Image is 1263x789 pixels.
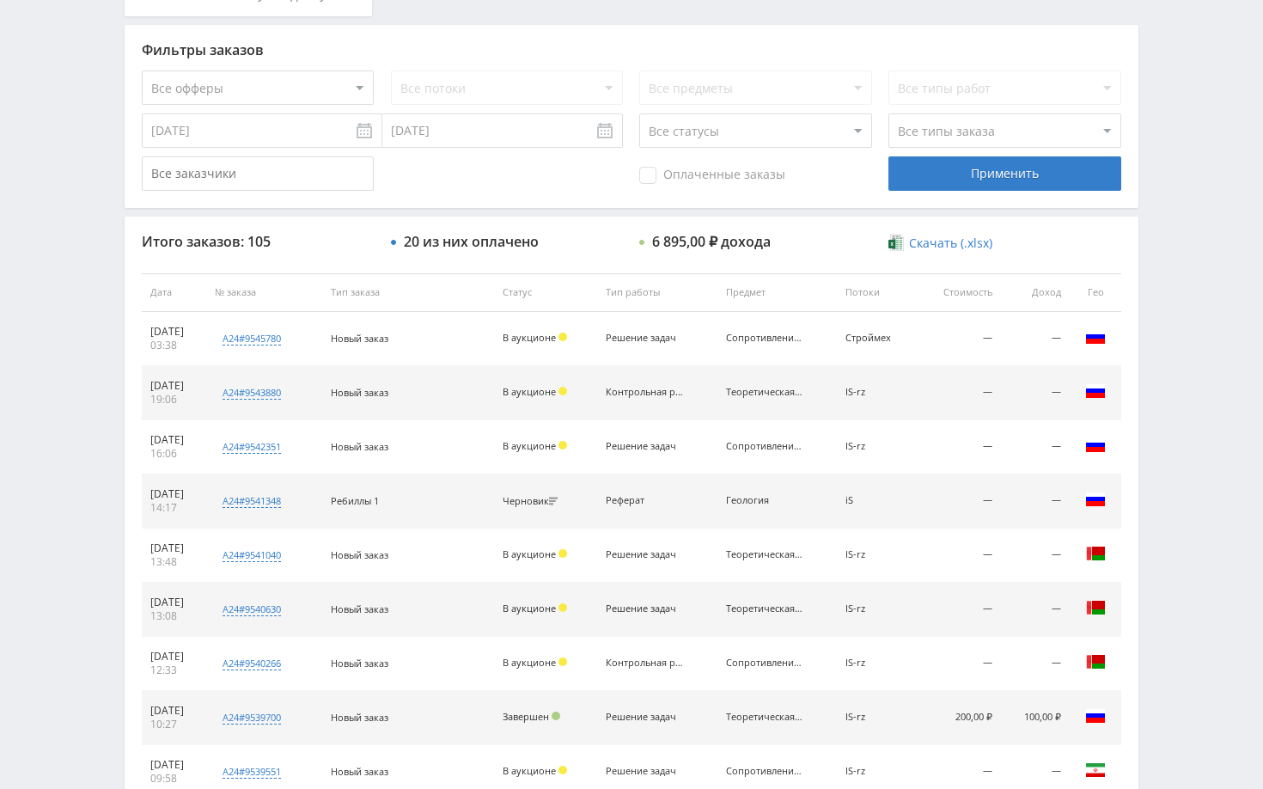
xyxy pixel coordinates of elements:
th: Статус [494,273,598,312]
td: — [917,637,1001,691]
th: Дата [142,273,206,312]
img: rus.png [1085,435,1106,456]
div: Сопротивление материалов [726,766,803,777]
th: Потоки [837,273,917,312]
div: 10:27 [150,718,198,731]
div: [DATE] [150,487,198,501]
div: Геология [726,495,803,506]
span: Холд [558,549,567,558]
div: a24#9541348 [223,494,281,508]
th: Тип заказа [322,273,494,312]
div: IS-rz [845,766,908,777]
span: Холд [558,387,567,395]
th: Стоимость [917,273,1001,312]
div: Контрольная работа [606,657,683,669]
span: Новый заказ [331,765,388,778]
div: Решение задач [606,712,683,723]
span: Холд [558,657,567,666]
div: Теоретическая механика [726,549,803,560]
div: a24#9539551 [223,765,281,779]
td: — [917,474,1001,529]
input: Все заказчики [142,156,374,191]
div: IS-rz [845,549,908,560]
span: Ребиллы 1 [331,494,379,507]
div: Сопротивление материалов [726,333,803,344]
div: 19:06 [150,393,198,407]
td: 100,00 ₽ [1001,691,1070,745]
span: Завершен [503,710,549,723]
div: [DATE] [150,433,198,447]
div: Реферат [606,495,683,506]
img: xlsx [888,234,903,251]
div: Теоретическая механика [726,387,803,398]
div: 09:58 [150,772,198,786]
div: a24#9540266 [223,657,281,670]
div: Строймех [845,333,908,344]
span: Подтвержден [552,712,560,720]
th: Тип работы [597,273,717,312]
span: Новый заказ [331,711,388,724]
span: Холд [558,603,567,612]
a: Скачать (.xlsx) [888,235,991,252]
div: Итого заказов: 105 [142,234,374,249]
td: — [1001,474,1070,529]
span: Новый заказ [331,386,388,399]
div: Фильтры заказов [142,42,1121,58]
div: Решение задач [606,333,683,344]
div: [DATE] [150,541,198,555]
div: 20 из них оплачено [404,234,539,249]
div: [DATE] [150,379,198,393]
span: Холд [558,766,567,774]
img: blr.png [1085,597,1106,618]
td: — [1001,583,1070,637]
th: Доход [1001,273,1070,312]
div: [DATE] [150,650,198,664]
div: Теоретическая механика [726,603,803,615]
span: Новый заказ [331,657,388,670]
div: Решение задач [606,603,683,615]
span: В аукционе [503,602,556,615]
img: rus.png [1085,327,1106,347]
div: [DATE] [150,704,198,718]
span: Холд [558,333,567,341]
img: rus.png [1085,381,1106,401]
td: — [1001,312,1070,366]
div: Теоретическая механика [726,712,803,723]
div: Сопротивление материалов [726,441,803,452]
td: — [917,312,1001,366]
img: blr.png [1085,651,1106,672]
div: a24#9540630 [223,602,281,616]
div: IS-rz [845,712,908,723]
div: IS-rz [845,441,908,452]
div: 16:06 [150,447,198,461]
div: IS-rz [845,387,908,398]
span: В аукционе [503,764,556,777]
img: irn.png [1085,760,1106,780]
div: a24#9539700 [223,711,281,725]
div: Решение задач [606,549,683,560]
div: iS [845,495,908,506]
td: — [917,366,1001,420]
span: В аукционе [503,439,556,452]
div: a24#9541040 [223,548,281,562]
div: a24#9545780 [223,332,281,346]
div: 6 895,00 ₽ дохода [652,234,771,249]
div: [DATE] [150,325,198,339]
div: Контрольная работа [606,387,683,398]
div: IS-rz [845,657,908,669]
span: Новый заказ [331,602,388,615]
div: 13:48 [150,555,198,569]
td: — [917,583,1001,637]
span: Скачать (.xlsx) [909,236,992,250]
span: Холд [558,441,567,450]
div: Решение задач [606,441,683,452]
div: [DATE] [150,758,198,772]
th: № заказа [206,273,322,312]
img: rus.png [1085,706,1106,726]
div: 13:08 [150,609,198,623]
td: — [1001,637,1070,691]
div: 03:38 [150,339,198,352]
span: В аукционе [503,385,556,398]
img: blr.png [1085,543,1106,564]
div: Черновик [503,496,562,507]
